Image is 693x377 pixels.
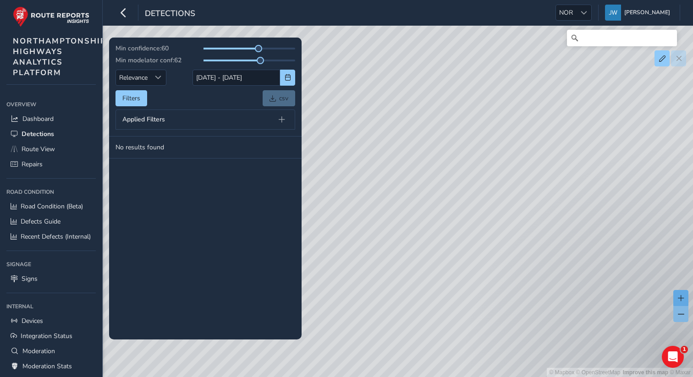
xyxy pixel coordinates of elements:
span: Min confidence: [115,44,161,53]
span: [PERSON_NAME] [624,5,670,21]
a: Moderation Stats [6,359,96,374]
span: Moderation Stats [22,362,72,371]
span: Repairs [22,160,43,169]
input: Search [567,30,677,46]
img: diamond-layout [605,5,621,21]
a: Defects Guide [6,214,96,229]
span: Moderation [22,347,55,355]
span: Road Condition (Beta) [21,202,83,211]
span: Min modelator conf: [115,56,174,65]
a: Recent Defects (Internal) [6,229,96,244]
span: Recent Defects (Internal) [21,232,91,241]
div: Internal [6,300,96,313]
span: Detections [145,8,195,21]
a: Devices [6,313,96,328]
a: Road Condition (Beta) [6,199,96,214]
span: 60 [161,44,169,53]
a: Moderation [6,344,96,359]
span: Relevance [116,70,151,85]
span: Devices [22,317,43,325]
span: Detections [22,130,54,138]
span: Dashboard [22,115,54,123]
a: Signs [6,271,96,286]
span: Signs [22,274,38,283]
span: Applied Filters [122,116,165,123]
div: Road Condition [6,185,96,199]
a: csv [263,90,295,106]
span: 62 [174,56,181,65]
img: rr logo [13,6,89,27]
span: 1 [681,346,688,353]
td: No results found [109,137,302,158]
a: Detections [6,126,96,142]
span: Defects Guide [21,217,60,226]
span: Route View [22,145,55,153]
a: Dashboard [6,111,96,126]
button: Filters [115,90,147,106]
div: Sort by Date [151,70,166,85]
a: Route View [6,142,96,157]
a: Repairs [6,157,96,172]
span: Integration Status [21,332,72,340]
div: Signage [6,257,96,271]
iframe: Intercom live chat [662,346,684,368]
span: NORTHAMPTONSHIRE HIGHWAYS ANALYTICS PLATFORM [13,36,112,78]
span: NOR [556,5,576,20]
button: [PERSON_NAME] [605,5,673,21]
div: Overview [6,98,96,111]
a: Integration Status [6,328,96,344]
